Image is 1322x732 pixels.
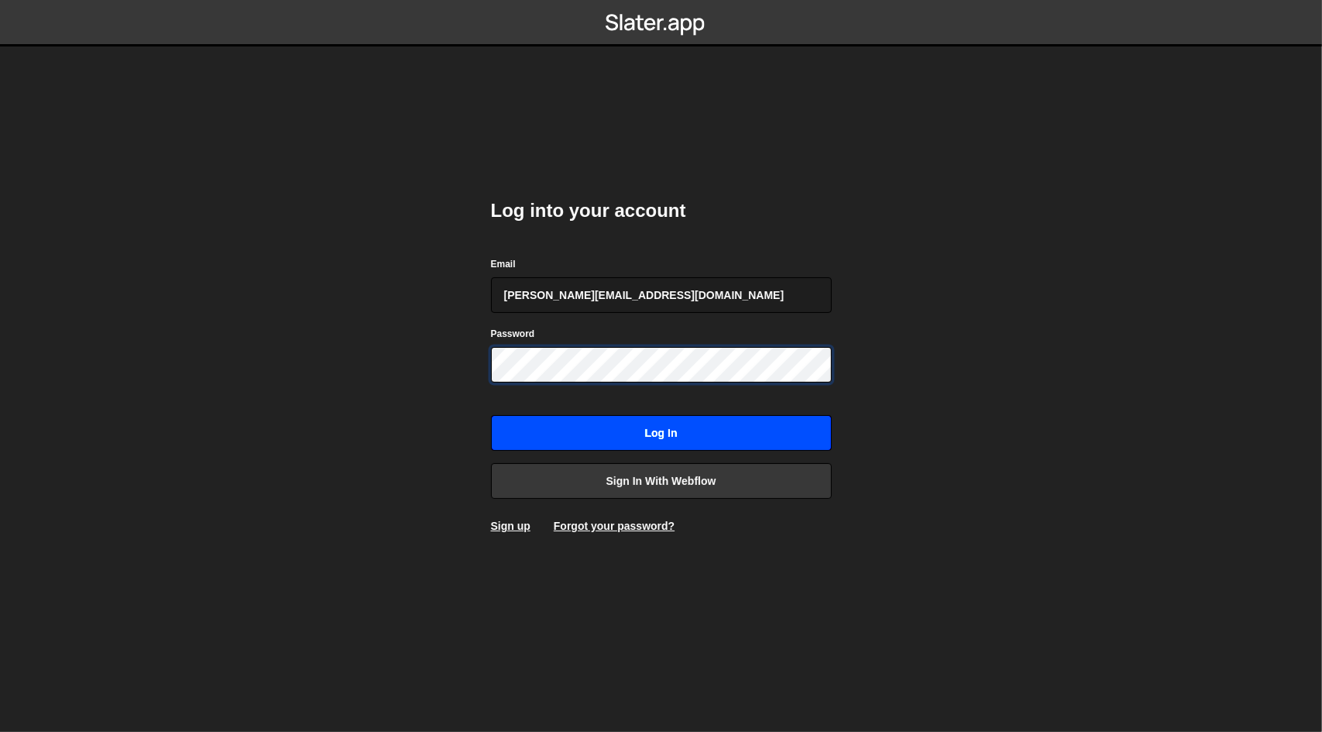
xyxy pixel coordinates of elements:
[491,415,832,451] input: Log in
[554,520,675,532] a: Forgot your password?
[491,198,832,223] h2: Log into your account
[491,520,531,532] a: Sign up
[491,326,535,342] label: Password
[491,463,832,499] a: Sign in with Webflow
[491,256,516,272] label: Email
